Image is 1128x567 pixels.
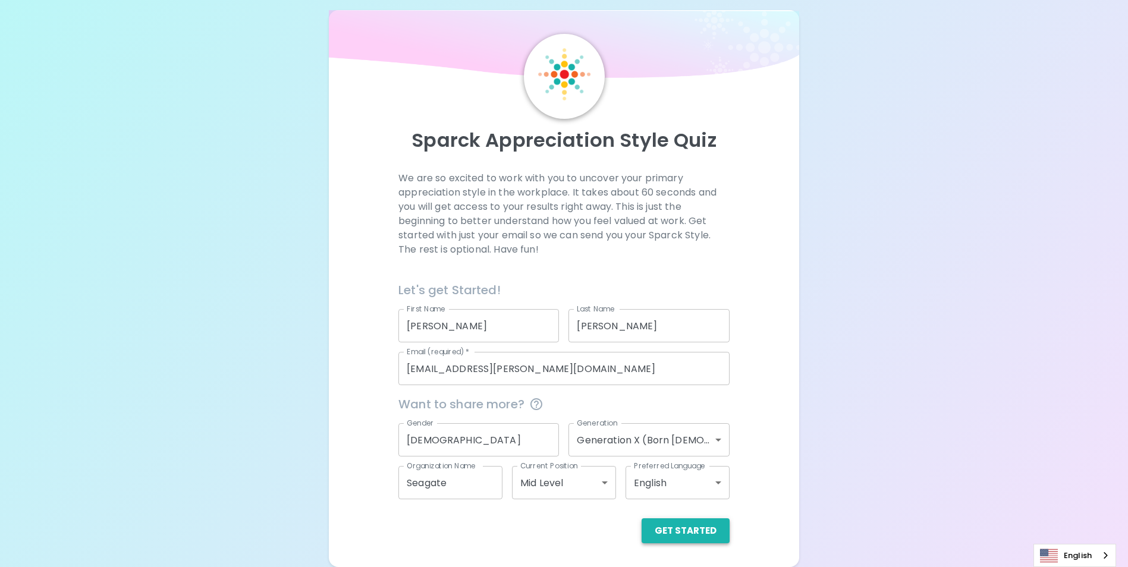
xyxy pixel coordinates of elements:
label: First Name [407,304,445,314]
aside: Language selected: English [1033,544,1116,567]
div: Language [1033,544,1116,567]
button: Get Started [642,518,730,543]
a: English [1034,544,1116,566]
span: Want to share more? [398,395,730,414]
label: Preferred Language [634,461,705,471]
div: Mid Level [512,466,616,499]
p: Sparck Appreciation Style Quiz [343,128,784,152]
div: English [626,466,730,499]
svg: This information is completely confidential and only used for aggregated appreciation studies at ... [529,397,543,411]
p: We are so excited to work with you to uncover your primary appreciation style in the workplace. I... [398,171,730,257]
label: Current Position [520,461,578,471]
label: Last Name [577,304,614,314]
img: wave [329,10,799,84]
h6: Let's get Started! [398,281,730,300]
div: Generation X (Born [DEMOGRAPHIC_DATA] - [DEMOGRAPHIC_DATA]) [568,423,729,456]
label: Email (required) [407,346,470,357]
label: Generation [577,418,618,428]
label: Gender [407,418,434,428]
img: Sparck Logo [538,48,590,100]
label: Organization Name [407,461,476,471]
